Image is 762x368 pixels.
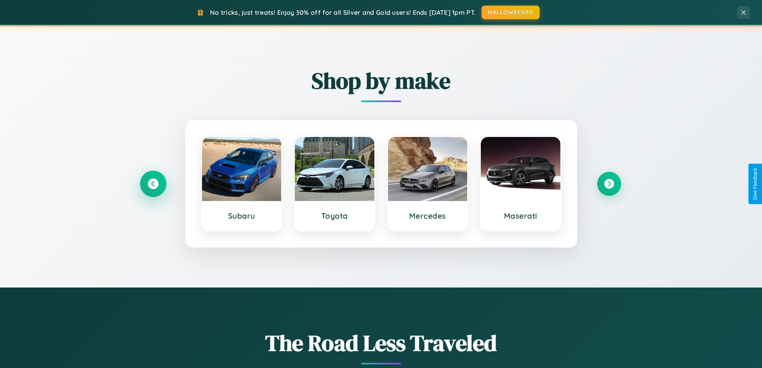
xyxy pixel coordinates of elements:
[141,328,621,358] h1: The Road Less Traveled
[141,65,621,96] h2: Shop by make
[210,8,476,16] span: No tricks, just treats! Enjoy 30% off for all Silver and Gold users! Ends [DATE] 1pm PT.
[489,211,552,221] h3: Maserati
[210,211,274,221] h3: Subaru
[396,211,460,221] h3: Mercedes
[303,211,366,221] h3: Toyota
[752,168,758,200] div: Give Feedback
[482,6,540,19] button: HALLOWEEN30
